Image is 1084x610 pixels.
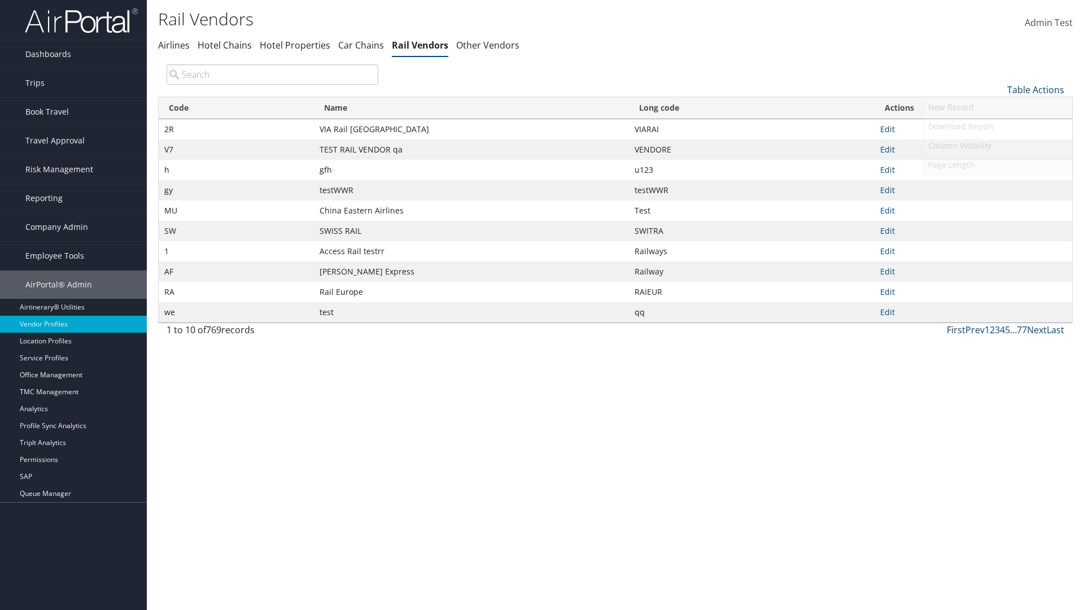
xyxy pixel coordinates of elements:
[924,98,1072,117] a: New Record
[25,184,63,212] span: Reporting
[924,136,1072,155] a: Column Visibility
[25,7,138,34] img: airportal-logo.png
[25,40,71,68] span: Dashboards
[25,213,88,241] span: Company Admin
[924,155,1072,175] a: Page Length
[25,271,92,299] span: AirPortal® Admin
[25,98,69,126] span: Book Travel
[25,69,45,97] span: Trips
[25,242,84,270] span: Employee Tools
[25,155,93,184] span: Risk Management
[924,117,1072,136] a: Download Report
[25,127,85,155] span: Travel Approval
